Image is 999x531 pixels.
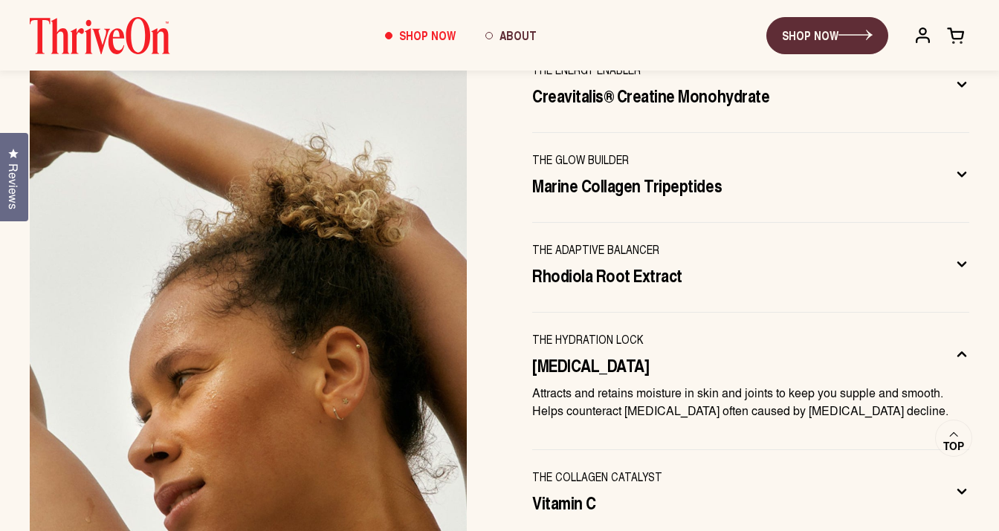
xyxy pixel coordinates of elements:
[532,241,969,294] button: THE ADAPTIVE BALANCER Rhodiola Root Extract
[532,151,629,169] span: THE GLOW BUILDER
[943,440,964,453] span: Top
[532,173,722,197] span: Marine Collagen Tripeptides
[532,330,969,384] button: THE HYDRATION LOCK [MEDICAL_DATA]
[532,83,769,107] span: Creavitalis® Creatine Monohydrate
[532,468,969,521] button: THE COLLAGEN CATALYST Vitamin C
[532,468,662,486] span: THE COLLAGEN CATALYST
[471,16,552,56] a: About
[532,353,649,377] span: [MEDICAL_DATA]
[532,61,969,114] button: THE ENERGY ENABLER Creavitalis® Creatine Monohydrate
[532,384,969,420] p: Attracts and retains moisture in skin and joints to keep you supple and smooth. Helps counteract ...
[766,17,888,54] a: SHOP NOW
[399,27,456,44] span: Shop Now
[499,27,537,44] span: About
[532,263,682,287] span: Rhodiola Root Extract
[4,163,23,209] span: Reviews
[532,151,969,204] button: THE GLOW BUILDER Marine Collagen Tripeptides
[532,241,659,258] span: THE ADAPTIVE BALANCER
[532,490,596,514] span: Vitamin C
[370,16,471,56] a: Shop Now
[532,330,643,348] span: THE HYDRATION LOCK
[532,384,969,431] div: THE HYDRATION LOCK [MEDICAL_DATA]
